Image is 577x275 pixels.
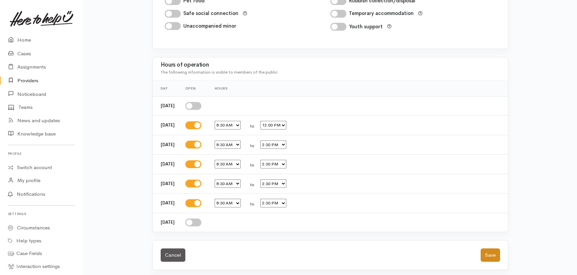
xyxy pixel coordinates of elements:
[8,209,75,218] h6: Settings
[183,10,238,17] label: Safe social connection
[481,248,500,262] button: Save
[209,81,508,97] th: Hours
[161,62,500,68] h3: Hours of operation
[161,122,175,128] b: [DATE]
[180,81,209,97] th: Open
[349,23,383,31] label: Youth support
[250,140,254,149] span: to
[250,121,254,130] span: to
[8,149,75,158] h6: Profile
[250,160,254,168] span: to
[349,10,414,17] label: Temporary accommodation
[250,199,254,207] span: to
[161,142,175,147] b: [DATE]
[250,179,254,188] span: to
[161,161,175,167] b: [DATE]
[161,181,175,186] b: [DATE]
[161,103,175,109] b: [DATE]
[161,200,175,206] b: [DATE]
[161,69,278,75] span: The following information is visible to members of the public
[161,248,185,262] a: Cancel
[183,22,236,30] label: Unaccompanied minor
[161,219,175,225] b: [DATE]
[153,81,180,97] th: Day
